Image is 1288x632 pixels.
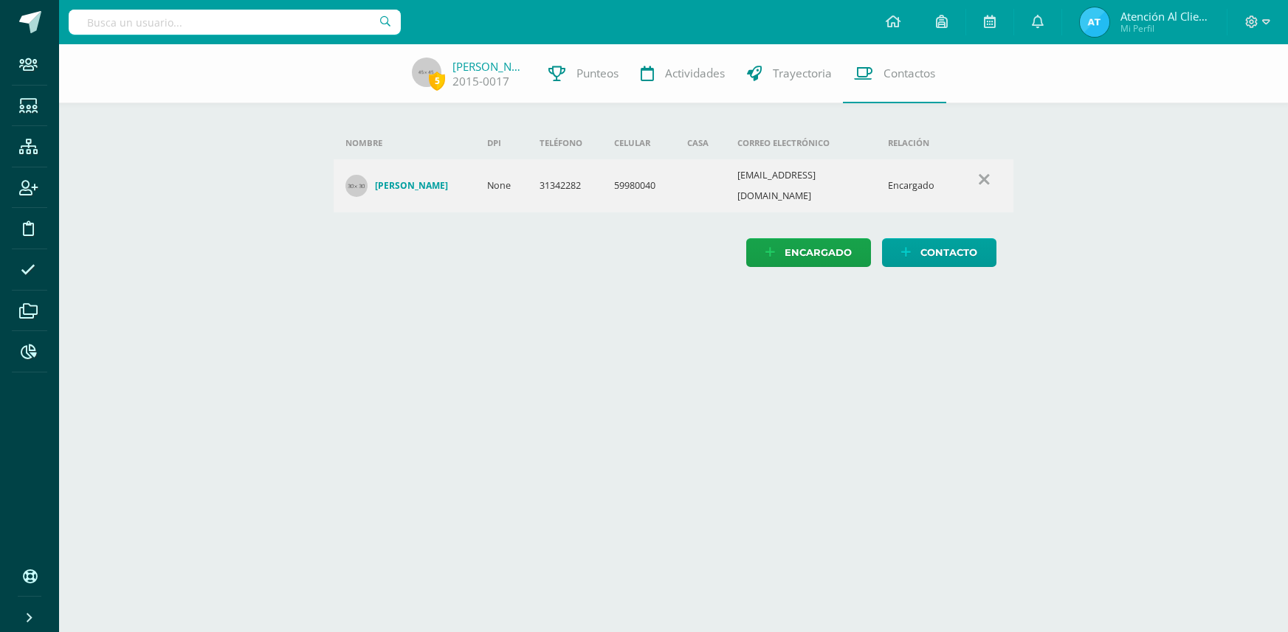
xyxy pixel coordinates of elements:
[882,238,996,267] a: Contacto
[334,127,475,159] th: Nombre
[785,239,852,266] span: Encargado
[630,44,736,103] a: Actividades
[884,66,935,81] span: Contactos
[345,175,368,197] img: 30x30
[843,44,946,103] a: Contactos
[602,159,675,212] td: 59980040
[746,238,871,267] a: Encargado
[665,66,725,81] span: Actividades
[920,239,977,266] span: Contacto
[345,175,464,197] a: [PERSON_NAME]
[69,10,401,35] input: Busca un usuario...
[1120,22,1209,35] span: Mi Perfil
[475,159,528,212] td: None
[1080,7,1109,37] img: ada85960de06b6a82e22853ecf293967.png
[773,66,832,81] span: Trayectoria
[726,159,876,212] td: [EMAIL_ADDRESS][DOMAIN_NAME]
[876,159,954,212] td: Encargado
[475,127,528,159] th: DPI
[429,72,445,90] span: 5
[1120,9,1209,24] span: Atención al cliente
[452,74,509,89] a: 2015-0017
[528,159,602,212] td: 31342282
[375,180,448,192] h4: [PERSON_NAME]
[528,127,602,159] th: Teléfono
[736,44,843,103] a: Trayectoria
[452,59,526,74] a: [PERSON_NAME]
[537,44,630,103] a: Punteos
[675,127,726,159] th: Casa
[576,66,619,81] span: Punteos
[876,127,954,159] th: Relación
[412,58,441,87] img: 45x45
[726,127,876,159] th: Correo electrónico
[602,127,675,159] th: Celular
